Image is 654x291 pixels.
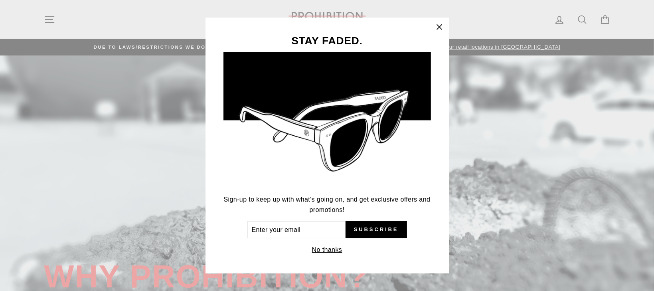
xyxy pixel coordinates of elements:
button: No thanks [310,244,345,255]
h3: STAY FADED. [223,36,431,46]
span: Subscribe [354,226,399,233]
input: Enter your email [247,221,346,239]
p: Sign-up to keep up with what's going on, and get exclusive offers and promotions! [223,194,431,215]
button: Subscribe [346,221,407,239]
